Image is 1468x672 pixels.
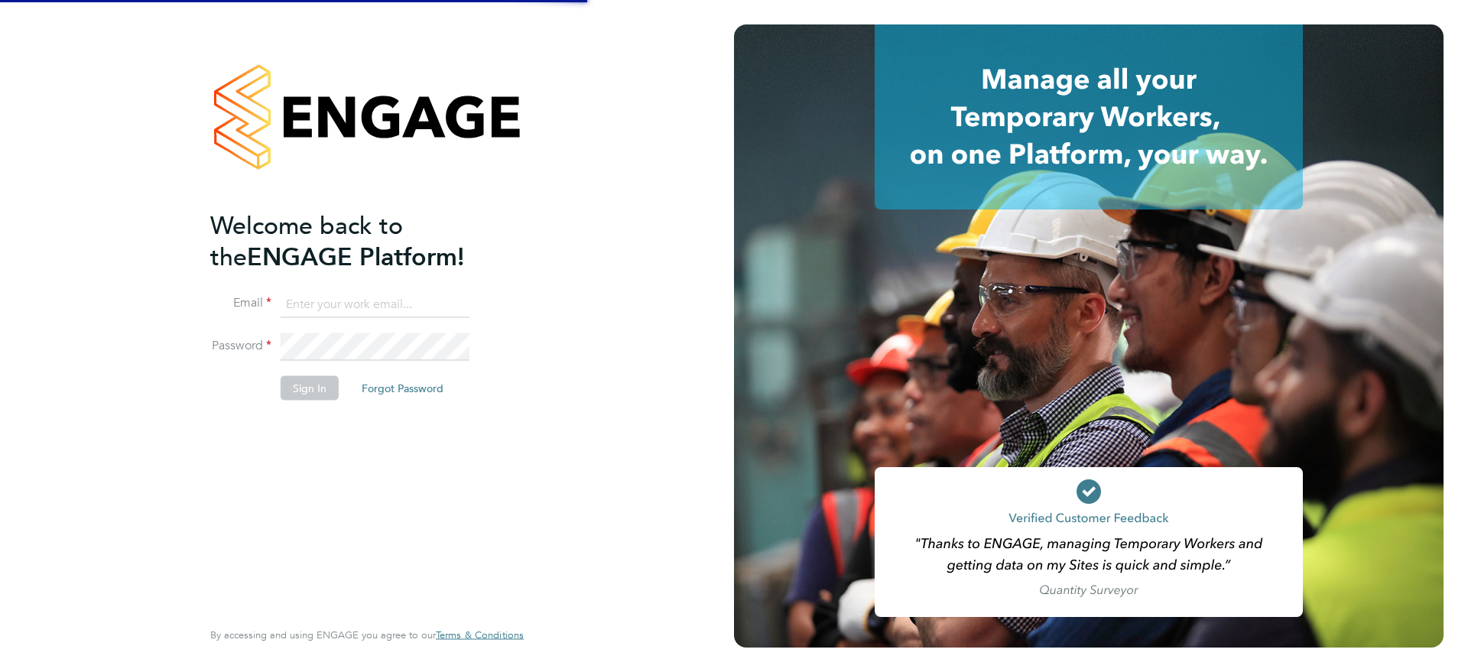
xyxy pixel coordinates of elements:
button: Forgot Password [349,376,456,401]
span: By accessing and using ENGAGE you agree to our [210,628,524,641]
label: Password [210,338,271,354]
input: Enter your work email... [281,291,469,318]
span: Terms & Conditions [436,628,524,641]
label: Email [210,295,271,311]
button: Sign In [281,376,339,401]
a: Terms & Conditions [436,629,524,641]
h2: ENGAGE Platform! [210,209,508,272]
span: Welcome back to the [210,210,403,271]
